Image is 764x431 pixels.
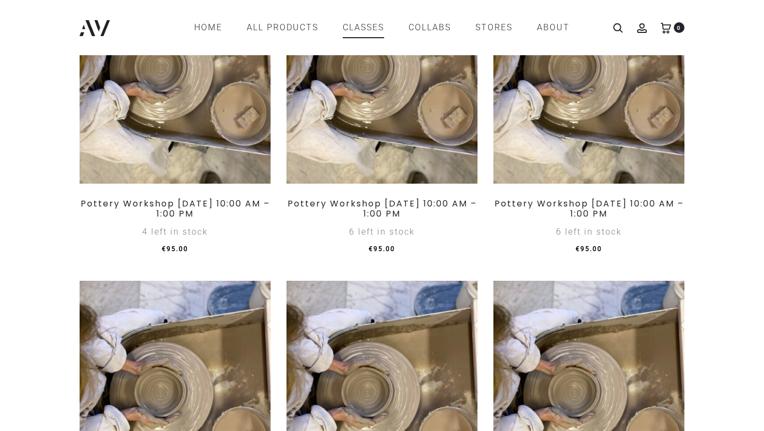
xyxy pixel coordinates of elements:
[247,19,318,37] a: All products
[409,19,451,37] a: COLLABS
[162,245,167,253] span: €
[162,245,188,253] span: 95.00
[369,245,374,253] span: €
[494,197,684,220] a: Pottery Workshop [DATE] 10:00 AM – 1:00 PM
[576,245,602,253] span: 95.00
[194,19,222,37] a: Home
[537,19,570,37] a: ABOUT
[576,245,580,253] span: €
[493,223,684,241] div: 6 left in stock
[81,197,270,220] a: Pottery Workshop [DATE] 10:00 AM – 1:00 PM
[661,22,671,32] a: 0
[286,223,477,241] div: 6 left in stock
[80,223,271,241] div: 4 left in stock
[369,245,395,253] span: 95.00
[288,197,477,220] a: Pottery Workshop [DATE] 10:00 AM – 1:00 PM
[475,19,513,37] a: STORES
[343,19,384,37] a: CLASSES
[674,22,684,33] span: 0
